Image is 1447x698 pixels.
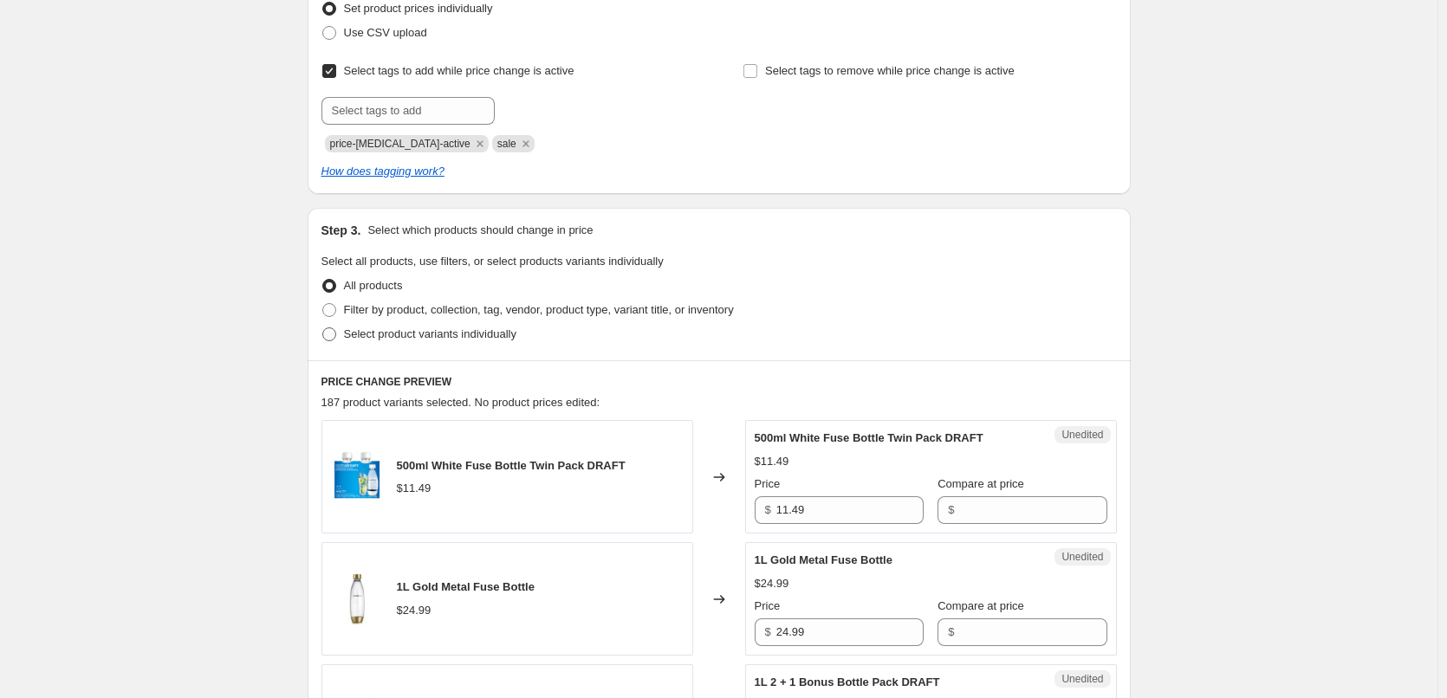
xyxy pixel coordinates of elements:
[321,255,664,268] span: Select all products, use filters, or select products variants individually
[755,599,781,612] span: Price
[321,375,1117,389] h6: PRICE CHANGE PREVIEW
[344,26,427,39] span: Use CSV upload
[344,64,574,77] span: Select tags to add while price change is active
[755,477,781,490] span: Price
[397,580,535,593] span: 1L Gold Metal Fuse Bottle
[321,165,444,178] a: How does tagging work?
[321,222,361,239] h2: Step 3.
[765,64,1015,77] span: Select tags to remove while price change is active
[397,602,432,619] div: $24.99
[344,2,493,15] span: Set product prices individually
[330,138,470,150] span: price-change-job-active
[344,327,516,340] span: Select product variants individually
[755,453,789,470] div: $11.49
[1061,672,1103,686] span: Unedited
[765,625,771,638] span: $
[1061,550,1103,564] span: Unedited
[1061,428,1103,442] span: Unedited
[948,503,954,516] span: $
[755,575,789,592] div: $24.99
[331,573,383,625] img: Gold_Fuse_bottle1_80x.jpg
[755,553,892,566] span: 1L Gold Metal Fuse Bottle
[765,503,771,516] span: $
[397,480,432,497] div: $11.49
[472,136,488,152] button: Remove price-change-job-active
[397,459,626,472] span: 500ml White Fuse Bottle Twin Pack DRAFT
[948,625,954,638] span: $
[938,477,1024,490] span: Compare at price
[755,431,983,444] span: 500ml White Fuse Bottle Twin Pack DRAFT
[518,136,534,152] button: Remove sale
[321,97,495,125] input: Select tags to add
[755,675,940,688] span: 1L 2 + 1 Bonus Bottle Pack DRAFT
[938,599,1024,612] span: Compare at price
[367,222,593,239] p: Select which products should change in price
[497,138,516,150] span: sale
[344,303,734,316] span: Filter by product, collection, tag, vendor, product type, variant title, or inventory
[331,451,383,503] img: 2x05-twin-fuse_80x.jpg
[321,396,600,409] span: 187 product variants selected. No product prices edited:
[344,279,403,292] span: All products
